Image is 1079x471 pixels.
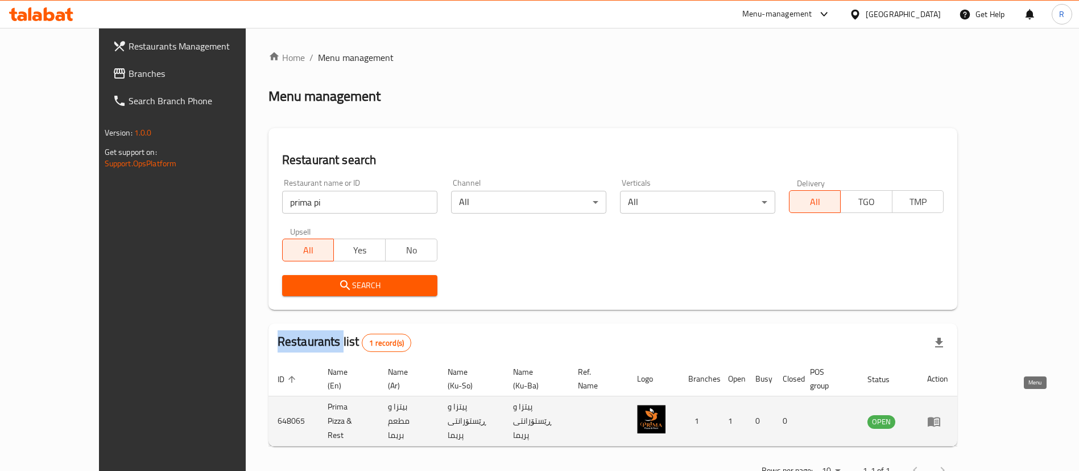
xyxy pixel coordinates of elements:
th: Open [719,362,746,396]
button: All [789,190,841,213]
span: Version: [105,125,133,140]
span: Name (Ku-So) [448,365,490,392]
td: بيتزا و مطعم بريما [379,396,439,447]
span: R [1059,8,1064,21]
td: 1 [679,396,719,447]
nav: breadcrumb [268,51,958,64]
th: Closed [774,362,801,396]
td: 0 [774,396,801,447]
span: ID [278,372,299,386]
span: Get support on: [105,145,157,159]
th: Action [918,362,957,396]
button: Yes [333,239,386,261]
div: Total records count [362,334,411,352]
button: Search [282,275,437,296]
img: Prima Pizza & Rest [637,405,665,433]
span: POS group [810,365,845,392]
a: Branches [104,60,279,87]
a: Restaurants Management [104,32,279,60]
span: 1.0.0 [134,125,152,140]
button: TGO [840,190,892,213]
span: Search Branch Phone [129,94,270,108]
span: TMP [897,194,940,210]
button: TMP [892,190,944,213]
td: 648065 [268,396,319,447]
td: 0 [746,396,774,447]
div: All [620,191,775,214]
span: 1 record(s) [362,338,411,349]
th: Logo [628,362,679,396]
td: Prima Pizza & Rest [319,396,379,447]
table: enhanced table [268,362,958,447]
span: TGO [845,194,888,210]
span: Branches [129,67,270,80]
label: Upsell [290,227,311,235]
span: Menu management [318,51,394,64]
div: [GEOGRAPHIC_DATA] [866,8,941,21]
span: All [287,242,330,259]
div: Menu-management [742,7,812,21]
th: Branches [679,362,719,396]
div: All [451,191,606,214]
span: All [794,194,837,210]
h2: Restaurant search [282,151,944,169]
th: Busy [746,362,774,396]
span: Name (En) [328,365,365,392]
span: Yes [338,242,381,259]
span: Name (Ar) [388,365,425,392]
a: Support.OpsPlatform [105,156,177,171]
label: Delivery [797,179,825,187]
a: Search Branch Phone [104,87,279,114]
td: پیتزا و ڕێستۆرانتی پریما [504,396,569,447]
span: Search [291,278,428,293]
button: No [385,239,437,261]
span: Ref. Name [578,365,614,392]
span: No [390,242,433,259]
li: / [309,51,313,64]
span: Name (Ku-Ba) [513,365,556,392]
a: Home [268,51,305,64]
td: پیتزا و ڕێستۆرانتی پریما [439,396,504,447]
span: Status [867,372,904,386]
button: All [282,239,334,261]
h2: Menu management [268,87,381,105]
td: 1 [719,396,746,447]
span: OPEN [867,415,895,428]
span: Restaurants Management [129,39,270,53]
input: Search for restaurant name or ID.. [282,191,437,214]
h2: Restaurants list [278,333,411,352]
